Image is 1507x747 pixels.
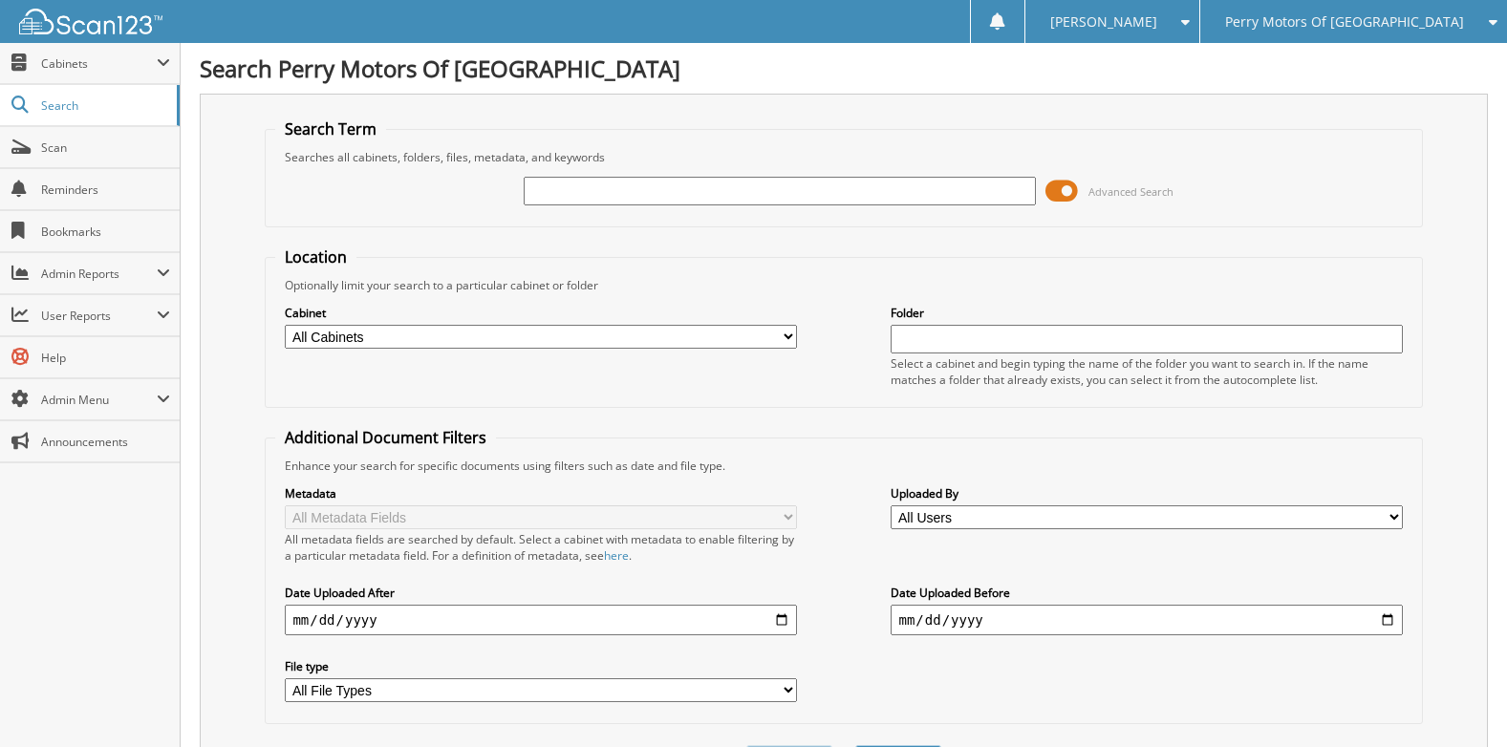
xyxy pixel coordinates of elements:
span: Help [41,350,170,366]
img: scan123-logo-white.svg [19,9,162,34]
label: File type [285,658,796,674]
a: here [604,547,629,564]
input: start [285,605,796,635]
label: Uploaded By [891,485,1402,502]
label: Folder [891,305,1402,321]
div: All metadata fields are searched by default. Select a cabinet with metadata to enable filtering b... [285,531,796,564]
span: Admin Reports [41,266,157,282]
label: Date Uploaded Before [891,585,1402,601]
label: Cabinet [285,305,796,321]
span: Cabinets [41,55,157,72]
span: Admin Menu [41,392,157,408]
h1: Search Perry Motors Of [GEOGRAPHIC_DATA] [200,53,1488,84]
span: Advanced Search [1088,184,1173,199]
span: Bookmarks [41,224,170,240]
span: Perry Motors Of [GEOGRAPHIC_DATA] [1225,16,1464,28]
legend: Search Term [275,118,386,139]
span: User Reports [41,308,157,324]
div: Optionally limit your search to a particular cabinet or folder [275,277,1411,293]
span: Search [41,97,167,114]
legend: Location [275,246,356,267]
label: Metadata [285,485,796,502]
span: Reminders [41,181,170,198]
div: Select a cabinet and begin typing the name of the folder you want to search in. If the name match... [891,355,1402,388]
div: Enhance your search for specific documents using filters such as date and file type. [275,458,1411,474]
label: Date Uploaded After [285,585,796,601]
span: [PERSON_NAME] [1050,16,1157,28]
span: Scan [41,139,170,156]
div: Searches all cabinets, folders, files, metadata, and keywords [275,149,1411,165]
legend: Additional Document Filters [275,427,496,448]
input: end [891,605,1402,635]
span: Announcements [41,434,170,450]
